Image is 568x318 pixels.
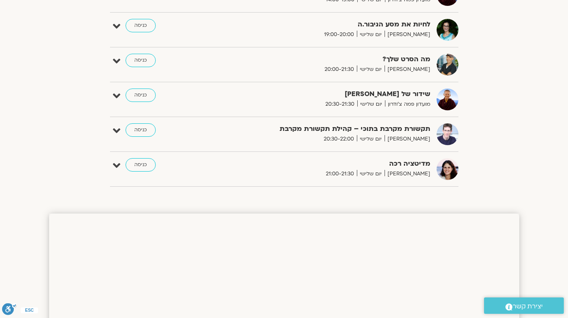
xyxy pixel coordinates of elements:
[126,158,156,172] a: כניסה
[513,301,543,312] span: יצירת קשר
[321,30,357,39] span: 19:00-20:00
[385,169,430,178] span: [PERSON_NAME]
[321,135,357,143] span: 20:30-22:00
[385,65,430,74] span: [PERSON_NAME]
[225,54,430,65] strong: מה הסרט שלך?
[225,89,430,100] strong: שידור של [PERSON_NAME]
[225,123,430,135] strong: תקשורת מקרבת בתוכי – קהילת תקשורת מקרבת
[357,100,385,109] span: יום שלישי
[322,65,357,74] span: 20:00-21:30
[357,135,385,143] span: יום שלישי
[322,100,357,109] span: 20:30-21:30
[323,169,357,178] span: 21:00-21:30
[385,30,430,39] span: [PERSON_NAME]
[357,65,385,74] span: יום שלישי
[126,19,156,32] a: כניסה
[126,89,156,102] a: כניסה
[357,169,385,178] span: יום שלישי
[225,19,430,30] strong: לחיות את מסע הגיבור.ה
[484,297,564,314] a: יצירת קשר
[126,54,156,67] a: כניסה
[225,158,430,169] strong: מדיטציה רכה
[385,100,430,109] span: מועדון פמה צ'ודרון
[385,135,430,143] span: [PERSON_NAME]
[357,30,385,39] span: יום שלישי
[126,123,156,137] a: כניסה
